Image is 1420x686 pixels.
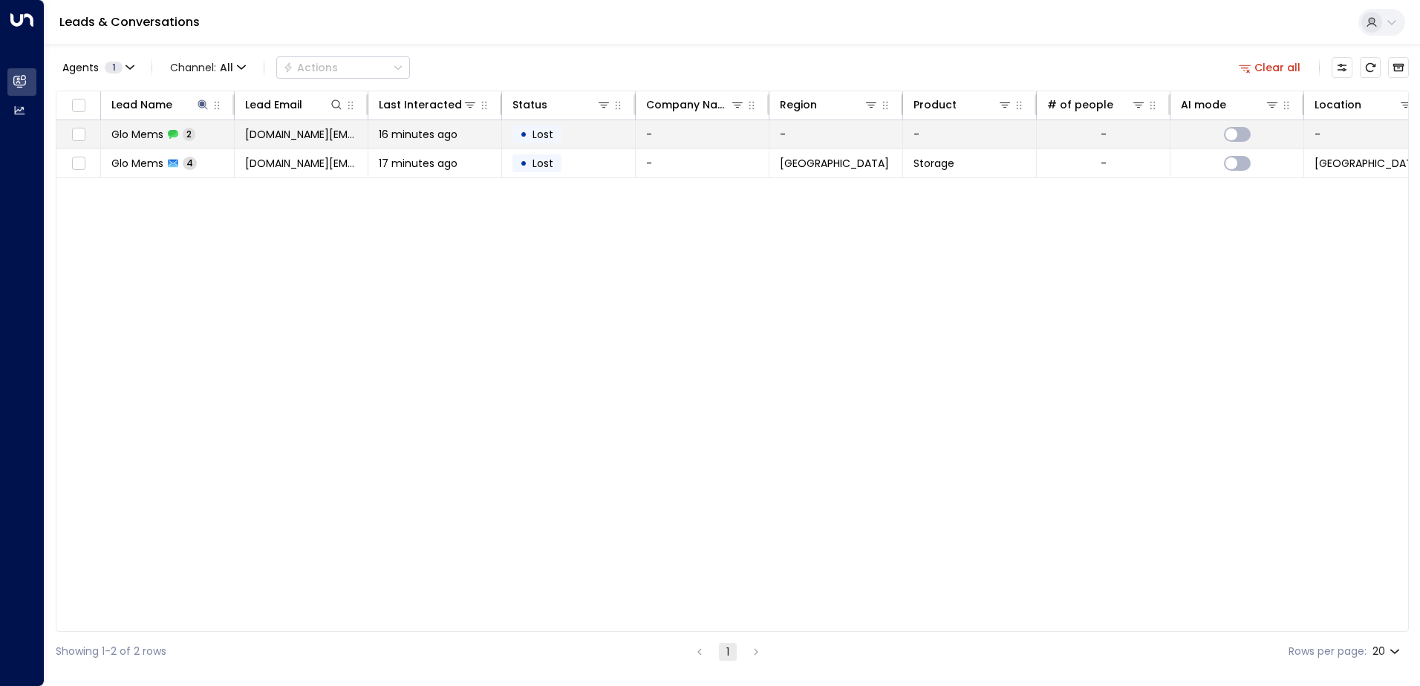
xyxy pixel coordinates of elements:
[245,96,344,114] div: Lead Email
[283,61,338,74] div: Actions
[1332,57,1352,78] button: Customize
[903,120,1037,148] td: -
[1181,96,1280,114] div: AI mode
[183,157,197,169] span: 4
[220,62,233,73] span: All
[646,96,730,114] div: Company Name
[1101,127,1107,142] div: -
[1101,156,1107,171] div: -
[913,96,1012,114] div: Product
[769,120,903,148] td: -
[379,156,457,171] span: 17 minutes ago
[1047,96,1146,114] div: # of people
[520,151,527,176] div: •
[1360,57,1381,78] span: Refresh
[1233,57,1307,78] button: Clear all
[245,96,302,114] div: Lead Email
[520,122,527,147] div: •
[276,56,410,79] button: Actions
[913,156,954,171] span: Storage
[780,96,879,114] div: Region
[59,13,200,30] a: Leads & Conversations
[111,96,210,114] div: Lead Name
[105,62,123,73] span: 1
[646,96,745,114] div: Company Name
[62,62,99,73] span: Agents
[245,127,357,142] span: mwende.meme@gmail.com
[636,149,769,177] td: -
[379,96,462,114] div: Last Interacted
[780,96,817,114] div: Region
[913,96,957,114] div: Product
[512,96,547,114] div: Status
[719,643,737,661] button: page 1
[1315,96,1361,114] div: Location
[69,97,88,115] span: Toggle select all
[111,127,163,142] span: Glo Mems
[1181,96,1226,114] div: AI mode
[379,127,457,142] span: 16 minutes ago
[780,156,889,171] span: London
[56,57,140,78] button: Agents1
[245,156,357,171] span: mwende.meme@gmail.com
[164,57,252,78] span: Channel:
[164,57,252,78] button: Channel:All
[56,644,166,659] div: Showing 1-2 of 2 rows
[379,96,478,114] div: Last Interacted
[69,125,88,144] span: Toggle select row
[1289,644,1367,659] label: Rows per page:
[111,156,163,171] span: Glo Mems
[1372,641,1403,662] div: 20
[1047,96,1113,114] div: # of people
[69,154,88,173] span: Toggle select row
[276,56,410,79] div: Button group with a nested menu
[1388,57,1409,78] button: Archived Leads
[512,96,611,114] div: Status
[183,128,195,140] span: 2
[690,642,766,661] nav: pagination navigation
[1315,96,1413,114] div: Location
[532,127,553,142] span: Lost
[532,156,553,171] span: Lost
[111,96,172,114] div: Lead Name
[636,120,769,148] td: -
